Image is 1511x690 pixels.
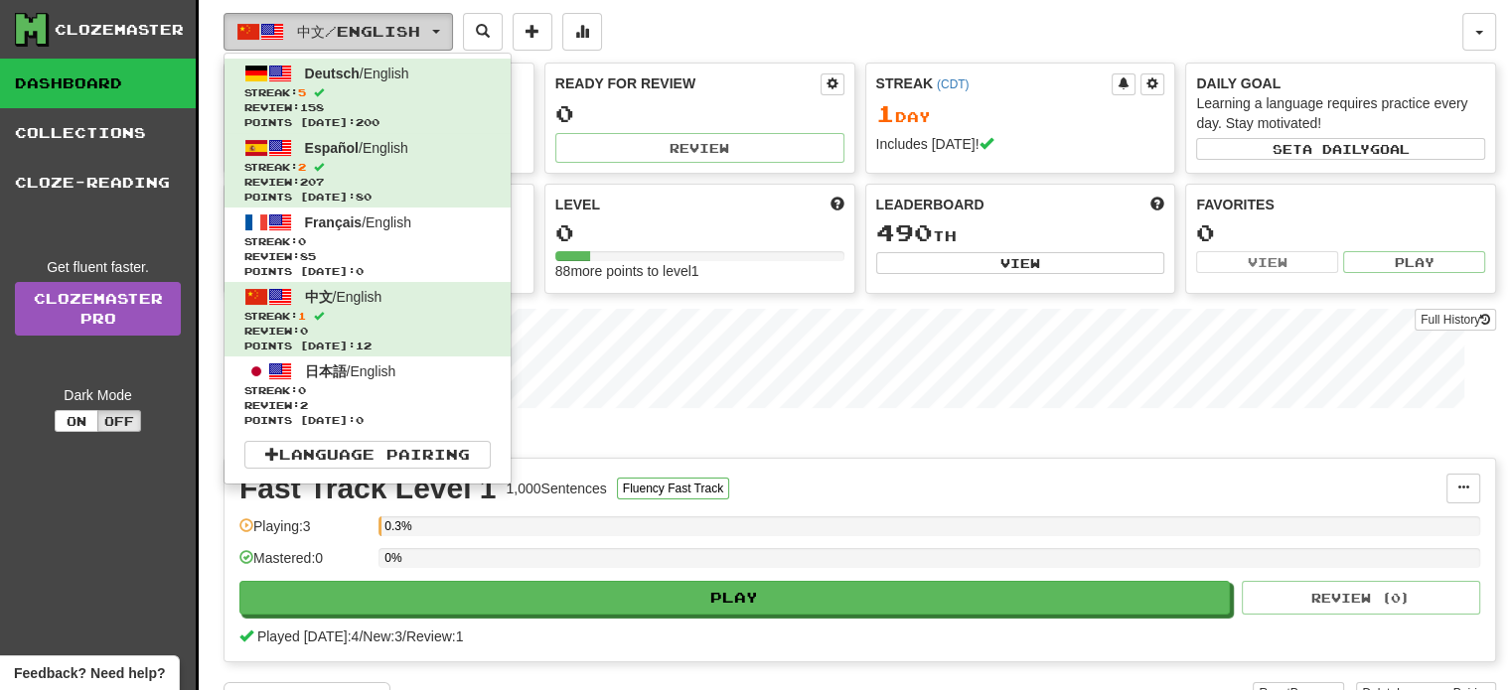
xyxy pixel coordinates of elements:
[225,356,511,431] a: 日本語/EnglishStreak:0 Review:2Points [DATE]:0
[225,133,511,207] a: Español/EnglishStreak:2 Review:207Points [DATE]:80
[244,309,491,324] span: Streak:
[562,13,602,51] button: More stats
[507,479,607,498] div: 1,000 Sentences
[239,516,369,549] div: Playing: 3
[239,581,1230,615] button: Play
[244,85,491,100] span: Streak:
[831,195,844,214] span: Score more points to level up
[555,73,821,93] div: Ready for Review
[15,385,181,405] div: Dark Mode
[305,363,396,379] span: / English
[1196,73,1485,93] div: Daily Goal
[1415,309,1496,331] button: Full History
[257,628,359,644] span: Played [DATE]: 4
[1196,93,1485,133] div: Learning a language requires practice every day. Stay motivated!
[555,133,844,163] button: Review
[244,383,491,398] span: Streak:
[239,474,497,503] div: Fast Track Level 1
[298,235,306,247] span: 0
[244,413,491,428] span: Points [DATE]: 0
[1196,195,1485,214] div: Favorites
[617,478,729,499] button: Fluency Fast Track
[1196,251,1338,273] button: View
[1343,251,1485,273] button: Play
[305,214,363,230] span: Français
[305,140,359,156] span: Español
[1196,220,1485,245] div: 0
[305,140,408,156] span: / English
[298,310,306,322] span: 1
[305,214,411,230] span: / English
[876,252,1165,274] button: View
[14,663,165,683] span: Open feedback widget
[876,73,1113,93] div: Streak
[244,398,491,413] span: Review: 2
[1242,581,1480,615] button: Review (0)
[225,59,511,133] a: Deutsch/EnglishStreak:5 Review:158Points [DATE]:200
[359,628,363,644] span: /
[305,289,333,305] span: 中文
[297,23,420,40] span: 中文 / English
[876,101,1165,127] div: Day
[876,99,895,127] span: 1
[406,628,464,644] span: Review: 1
[555,195,600,214] span: Level
[876,218,933,246] span: 490
[1196,138,1485,160] button: Seta dailygoal
[244,339,491,353] span: Points [DATE]: 12
[239,548,369,581] div: Mastered: 0
[876,134,1165,154] div: Includes [DATE]!
[555,220,844,245] div: 0
[244,249,491,264] span: Review: 85
[937,77,969,91] a: (CDT)
[244,175,491,190] span: Review: 207
[224,13,453,51] button: 中文/English
[555,101,844,126] div: 0
[298,161,306,173] span: 2
[305,289,382,305] span: / English
[876,220,1165,246] div: th
[55,410,98,432] button: On
[55,20,184,40] div: Clozemaster
[244,441,491,469] a: Language Pairing
[244,160,491,175] span: Streak:
[244,100,491,115] span: Review: 158
[97,410,141,432] button: Off
[224,428,1496,448] p: In Progress
[298,86,306,98] span: 5
[244,234,491,249] span: Streak:
[298,384,306,396] span: 0
[876,195,984,214] span: Leaderboard
[402,628,406,644] span: /
[305,66,360,81] span: Deutsch
[244,115,491,130] span: Points [DATE]: 200
[244,264,491,279] span: Points [DATE]: 0
[305,66,409,81] span: / English
[463,13,503,51] button: Search sentences
[15,257,181,277] div: Get fluent faster.
[225,207,511,282] a: Français/EnglishStreak:0 Review:85Points [DATE]:0
[305,363,347,379] span: 日本語
[15,282,181,336] a: ClozemasterPro
[555,261,844,281] div: 88 more points to level 1
[363,628,402,644] span: New: 3
[1150,195,1164,214] span: This week in points, UTC
[244,190,491,205] span: Points [DATE]: 80
[244,324,491,339] span: Review: 0
[1302,142,1370,156] span: a daily
[225,282,511,356] a: 中文/EnglishStreak:1 Review:0Points [DATE]:12
[513,13,552,51] button: Add sentence to collection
